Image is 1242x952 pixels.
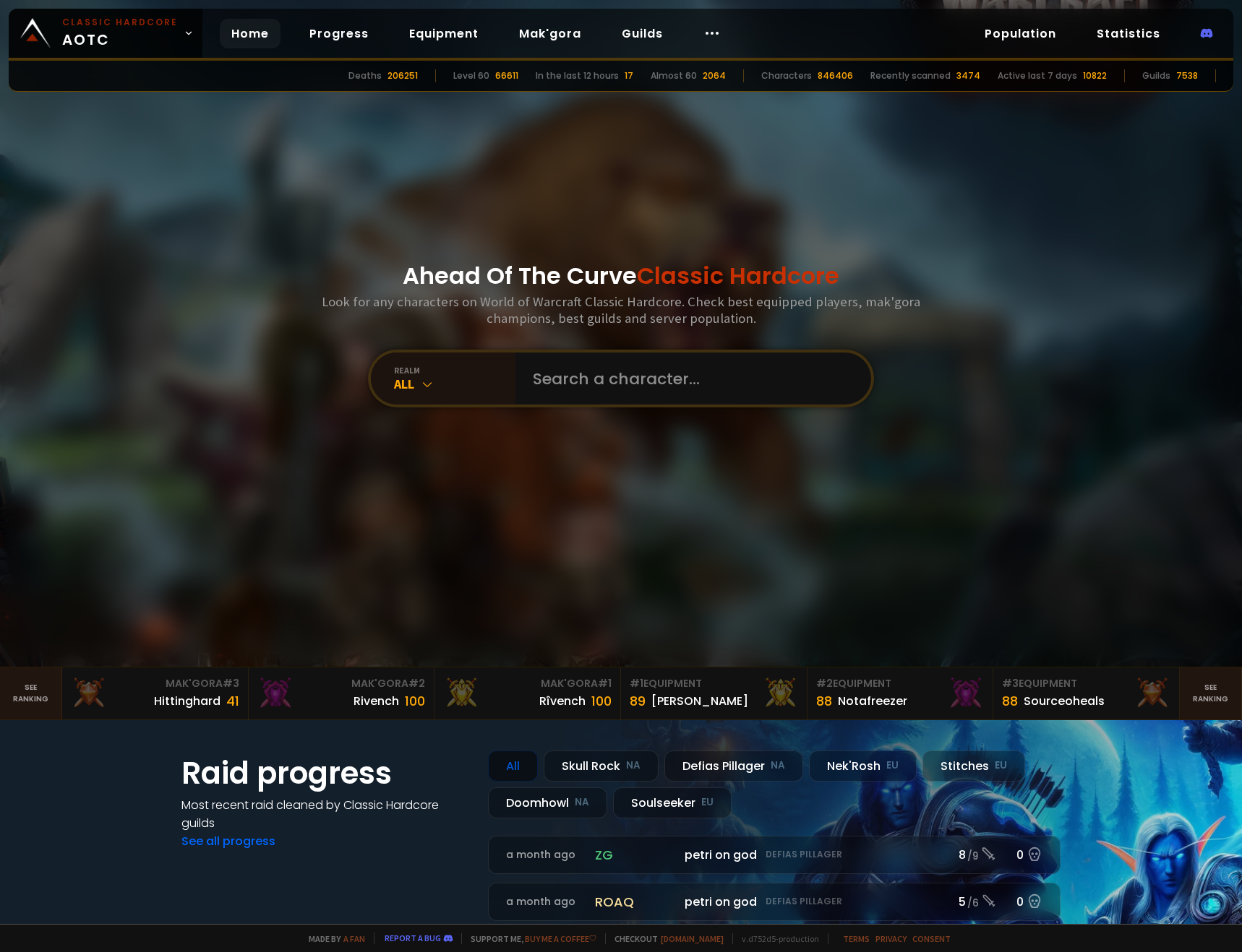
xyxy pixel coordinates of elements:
[525,933,596,944] a: Buy me a coffee
[1002,691,1018,711] div: 88
[1142,69,1170,82] div: Guilds
[343,933,365,944] a: a fan
[843,933,870,944] a: Terms
[536,69,619,82] div: In the last 12 hours
[998,69,1077,82] div: Active last 7 days
[651,692,748,710] div: [PERSON_NAME]
[403,259,839,293] h1: Ahead Of The Curve
[591,691,612,711] div: 100
[637,259,839,292] span: Classic Hardcore
[539,692,586,710] div: Rîvench
[1176,69,1198,82] div: 7538
[62,16,178,29] small: Classic Hardcore
[298,19,380,48] a: Progress
[488,750,538,782] div: All
[71,676,239,691] div: Mak'Gora
[348,69,382,82] div: Deaths
[220,19,280,48] a: Home
[394,365,515,376] div: realm
[223,676,239,691] span: # 3
[524,352,854,404] input: Search a character...
[732,933,819,944] span: v. d752d5 - production
[771,758,785,773] small: NA
[385,932,441,943] a: Report a bug
[488,787,607,818] div: Doomhowl
[816,691,832,711] div: 88
[488,836,1061,874] a: a month agozgpetri on godDefias Pillager8 /90
[507,19,593,48] a: Mak'gora
[912,933,951,944] a: Consent
[995,758,1007,773] small: EU
[257,676,426,691] div: Mak'Gora
[808,667,994,719] a: #2Equipment88Notafreezer
[1180,667,1242,719] a: Seeranking
[651,69,697,82] div: Almost 60
[495,69,518,82] div: 66611
[818,69,853,82] div: 846406
[62,16,178,51] span: AOTC
[1002,676,1019,691] span: # 3
[630,676,643,691] span: # 1
[1024,692,1105,710] div: Sourceoheals
[613,787,732,818] div: Soulseeker
[408,676,425,691] span: # 2
[610,19,674,48] a: Guilds
[405,691,425,711] div: 100
[62,667,249,719] a: Mak'Gora#3Hittinghard41
[630,691,646,711] div: 89
[809,750,917,782] div: Nek'Rosh
[9,9,202,58] a: Classic HardcoreAOTC
[1002,676,1170,691] div: Equipment
[394,376,515,392] div: All
[973,19,1068,48] a: Population
[703,69,726,82] div: 2064
[621,667,808,719] a: #1Equipment89[PERSON_NAME]
[630,676,798,691] div: Equipment
[226,691,239,711] div: 41
[453,69,489,82] div: Level 60
[816,676,833,691] span: # 2
[443,676,612,691] div: Mak'Gora
[575,795,589,810] small: NA
[181,750,471,796] h1: Raid progress
[181,833,275,849] a: See all progress
[701,795,714,810] small: EU
[181,796,471,832] h4: Most recent raid cleaned by Classic Hardcore guilds
[993,667,1180,719] a: #3Equipment88Sourceoheals
[434,667,621,719] a: Mak'Gora#1Rîvench100
[316,293,926,326] h3: Look for any characters on World of Warcraft Classic Hardcore. Check best equipped players, mak'g...
[626,758,641,773] small: NA
[761,69,812,82] div: Characters
[249,667,435,719] a: Mak'Gora#2Rivench100
[387,69,418,82] div: 206251
[870,69,951,82] div: Recently scanned
[661,933,724,944] a: [DOMAIN_NAME]
[461,933,596,944] span: Support me,
[838,692,907,710] div: Notafreezer
[875,933,907,944] a: Privacy
[544,750,659,782] div: Skull Rock
[625,69,633,82] div: 17
[1085,19,1172,48] a: Statistics
[605,933,724,944] span: Checkout
[154,692,220,710] div: Hittinghard
[354,692,399,710] div: Rivench
[956,69,980,82] div: 3474
[922,750,1025,782] div: Stitches
[886,758,899,773] small: EU
[488,883,1061,921] a: a month agoroaqpetri on godDefias Pillager5 /60
[300,933,365,944] span: Made by
[598,676,612,691] span: # 1
[398,19,490,48] a: Equipment
[664,750,803,782] div: Defias Pillager
[816,676,985,691] div: Equipment
[1083,69,1107,82] div: 10822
